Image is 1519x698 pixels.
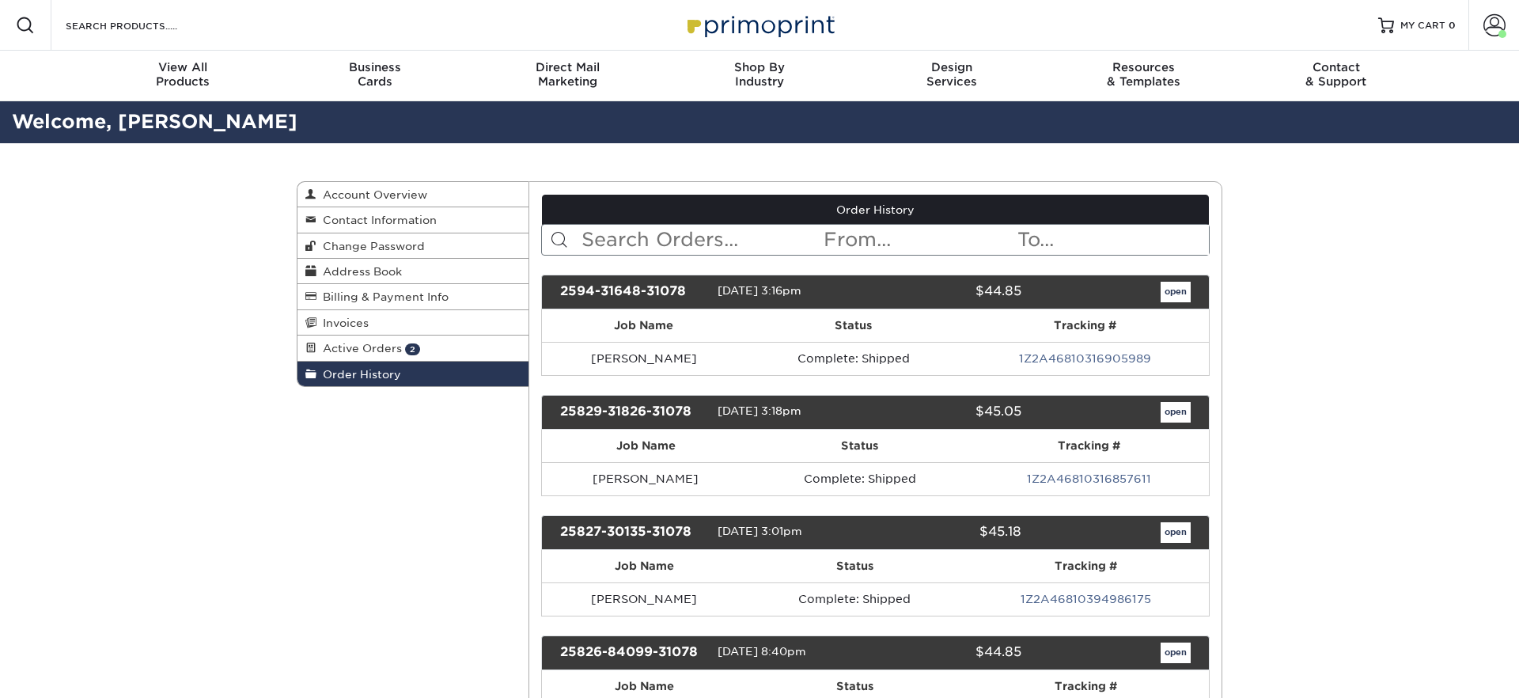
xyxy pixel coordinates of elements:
div: $45.18 [863,522,1032,543]
span: Billing & Payment Info [316,290,449,303]
td: [PERSON_NAME] [542,342,746,375]
span: MY CART [1400,19,1445,32]
a: Order History [542,195,1210,225]
div: Services [855,60,1047,89]
div: 25826-84099-31078 [548,643,718,663]
div: & Support [1240,60,1432,89]
a: DesignServices [855,51,1047,101]
a: Change Password [297,233,528,259]
span: [DATE] 3:01pm [718,525,802,537]
span: 2 [405,343,420,355]
a: Order History [297,362,528,386]
span: Design [855,60,1047,74]
a: Account Overview [297,182,528,207]
span: Shop By [664,60,856,74]
th: Status [746,309,961,342]
span: [DATE] 3:18pm [718,404,801,417]
a: Contact& Support [1240,51,1432,101]
a: Invoices [297,310,528,336]
span: Contact Information [316,214,437,226]
a: Active Orders 2 [297,336,528,361]
span: Business [279,60,472,74]
td: [PERSON_NAME] [542,582,747,616]
span: Invoices [316,317,369,329]
a: 1Z2A46810316905989 [1019,352,1151,365]
span: [DATE] 8:40pm [718,645,806,658]
a: open [1161,522,1191,543]
a: open [1161,402,1191,423]
td: Complete: Shipped [747,582,963,616]
span: Direct Mail [472,60,664,74]
a: Billing & Payment Info [297,284,528,309]
div: $45.05 [863,402,1032,423]
span: View All [87,60,279,74]
th: Tracking # [969,430,1209,462]
div: 25827-30135-31078 [548,522,718,543]
input: To... [1016,225,1209,255]
div: $44.85 [863,282,1032,302]
a: Resources& Templates [1047,51,1240,101]
span: 0 [1449,20,1456,31]
th: Job Name [542,430,750,462]
a: BusinessCards [279,51,472,101]
a: Direct MailMarketing [472,51,664,101]
a: 1Z2A46810316857611 [1027,472,1151,485]
div: Products [87,60,279,89]
div: $44.85 [863,643,1032,663]
div: 2594-31648-31078 [548,282,718,302]
span: Contact [1240,60,1432,74]
span: Active Orders [316,342,402,355]
td: Complete: Shipped [746,342,961,375]
input: From... [822,225,1015,255]
input: SEARCH PRODUCTS..... [64,16,218,35]
img: Primoprint [680,8,839,42]
td: Complete: Shipped [750,462,969,495]
th: Job Name [542,309,746,342]
a: Contact Information [297,207,528,233]
span: Address Book [316,265,402,278]
span: [DATE] 3:16pm [718,284,801,297]
div: Marketing [472,60,664,89]
th: Status [747,550,963,582]
div: Cards [279,60,472,89]
span: Account Overview [316,188,427,201]
td: [PERSON_NAME] [542,462,750,495]
a: Shop ByIndustry [664,51,856,101]
div: Industry [664,60,856,89]
a: View AllProducts [87,51,279,101]
a: open [1161,282,1191,302]
a: 1Z2A46810394986175 [1021,593,1151,605]
th: Job Name [542,550,747,582]
a: open [1161,643,1191,663]
span: Order History [316,368,401,381]
span: Resources [1047,60,1240,74]
input: Search Orders... [580,225,823,255]
div: & Templates [1047,60,1240,89]
th: Tracking # [960,309,1209,342]
a: Address Book [297,259,528,284]
span: Change Password [316,240,425,252]
th: Tracking # [963,550,1210,582]
th: Status [750,430,969,462]
div: 25829-31826-31078 [548,402,718,423]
